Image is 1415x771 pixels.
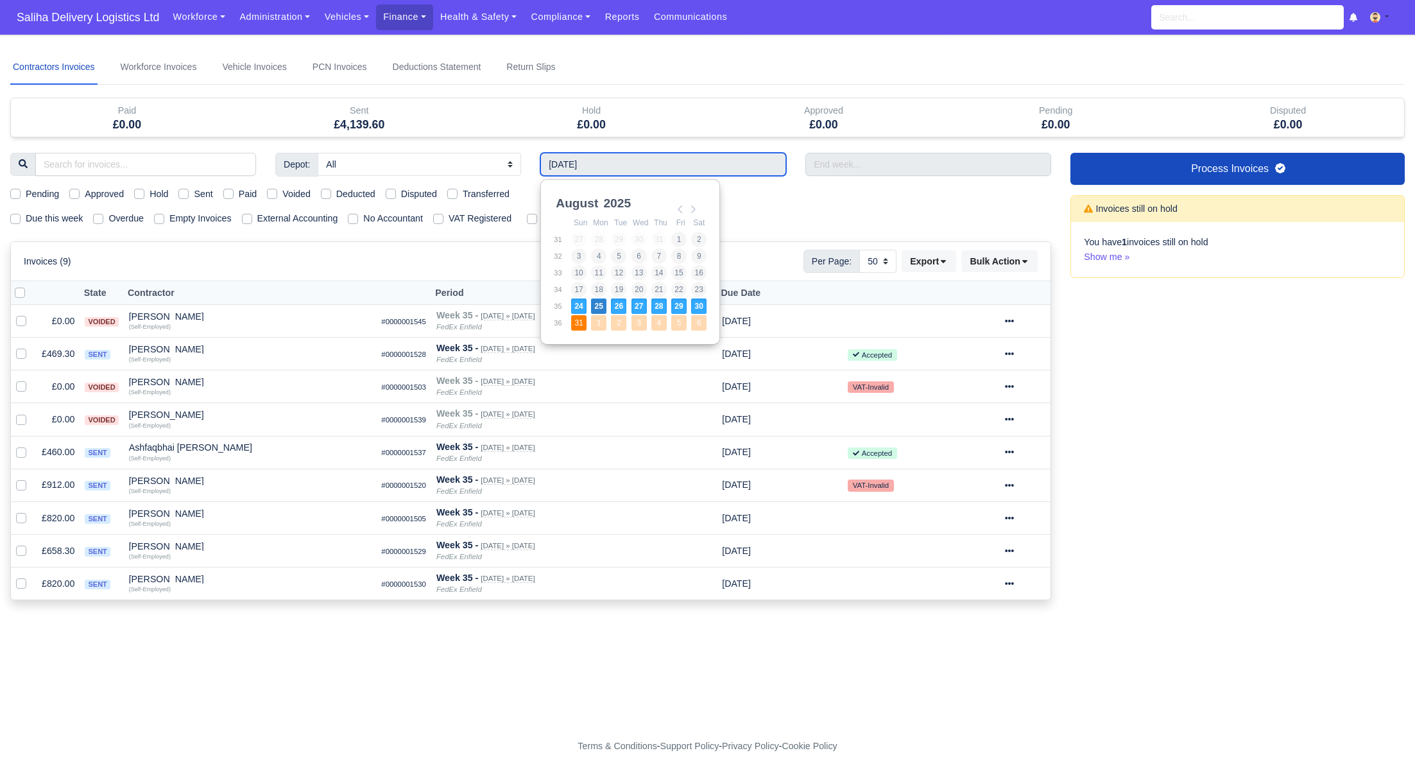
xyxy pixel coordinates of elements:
small: #0000001528 [381,351,426,358]
div: [PERSON_NAME] [129,542,372,551]
td: £820.00 [37,567,80,600]
small: [DATE] » [DATE] [481,345,535,353]
abbr: Tuesday [614,218,627,227]
a: Terms & Conditions [578,741,656,751]
h5: £0.00 [949,118,1162,132]
a: Privacy Policy [722,741,779,751]
a: Communications [647,4,735,30]
th: State [80,281,123,305]
small: (Self-Employed) [129,553,171,560]
i: FedEx Enfield [436,356,482,363]
td: £658.30 [37,535,80,567]
strong: Week 35 - [436,573,478,583]
div: [PERSON_NAME] [129,509,372,518]
small: [DATE] » [DATE] [481,509,535,517]
div: Ashfaqbhai [PERSON_NAME] [129,443,372,452]
button: Export [902,250,956,272]
button: 13 [631,265,647,281]
input: Use the arrow keys to pick a date [540,153,786,176]
i: FedEx Enfield [436,388,482,396]
a: Vehicles [317,4,376,30]
strong: 1 [1122,237,1127,247]
td: 35 [553,298,570,315]
abbr: Saturday [693,218,705,227]
div: Chat Widget [1351,709,1415,771]
h6: Invoices still on hold [1084,204,1178,214]
small: [DATE] » [DATE] [481,575,535,583]
a: Return Slips [504,50,558,85]
td: £0.00 [37,370,80,403]
button: 4 [591,248,606,264]
small: [DATE] » [DATE] [481,444,535,452]
abbr: Monday [593,218,608,227]
span: sent [85,514,110,524]
i: FedEx Enfield [436,553,482,560]
div: [PERSON_NAME] [129,312,372,321]
label: Disputed [401,187,437,202]
abbr: Wednesday [633,218,648,227]
i: FedEx Enfield [436,487,482,495]
button: Bulk Action [961,250,1038,272]
small: #0000001505 [381,515,426,523]
label: Pending [26,187,59,202]
button: 3 [571,248,587,264]
small: (Self-Employed) [129,455,171,462]
div: [PERSON_NAME] [129,377,372,386]
span: voided [85,383,118,392]
span: Per Page: [803,250,860,273]
i: FedEx Enfield [436,585,482,593]
button: 27 [631,299,647,314]
button: 29 [671,299,687,314]
div: Hold [476,98,708,137]
abbr: Sunday [574,218,587,227]
td: 33 [553,264,570,281]
button: 20 [631,282,647,297]
div: Paid [11,98,243,137]
button: 31 [571,315,587,331]
strong: Week 35 - [436,310,478,320]
button: 2 [691,232,707,247]
small: (Self-Employed) [129,389,171,395]
small: VAT-Invalid [848,381,894,393]
label: Hold [150,187,168,202]
button: 17 [571,282,587,297]
button: 10 [571,265,587,281]
h5: £0.00 [21,118,234,132]
div: [PERSON_NAME] [129,345,372,354]
div: Sent [243,98,476,137]
div: Sent [253,103,466,118]
small: [DATE] » [DATE] [481,312,535,320]
h5: £0.00 [717,118,930,132]
button: 28 [651,299,667,314]
td: 34 [553,281,570,298]
small: #0000001503 [381,383,426,391]
button: 23 [691,282,707,297]
div: [PERSON_NAME] [129,476,372,485]
div: You have invoices still on hold [1071,222,1404,277]
td: £820.00 [37,501,80,534]
button: 9 [691,248,707,264]
button: 25 [591,299,606,314]
th: Contractor [124,281,377,305]
i: FedEx Enfield [436,422,482,429]
small: (Self-Employed) [129,488,171,494]
td: £912.00 [37,469,80,501]
label: Voided [282,187,311,202]
button: 16 [691,265,707,281]
div: Paid [21,103,234,118]
button: 26 [611,299,626,314]
label: Transferred [463,187,510,202]
a: Compliance [524,4,597,30]
strong: Week 35 - [436,442,478,452]
label: VAT Registered [449,211,511,226]
button: Next Month [685,202,701,217]
h5: £4,139.60 [253,118,466,132]
a: PCN Invoices [310,50,370,85]
h5: £0.00 [485,118,698,132]
span: voided [85,415,118,425]
button: 6 [631,248,647,264]
a: Contractors Invoices [10,50,98,85]
a: Show me » [1084,252,1129,262]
